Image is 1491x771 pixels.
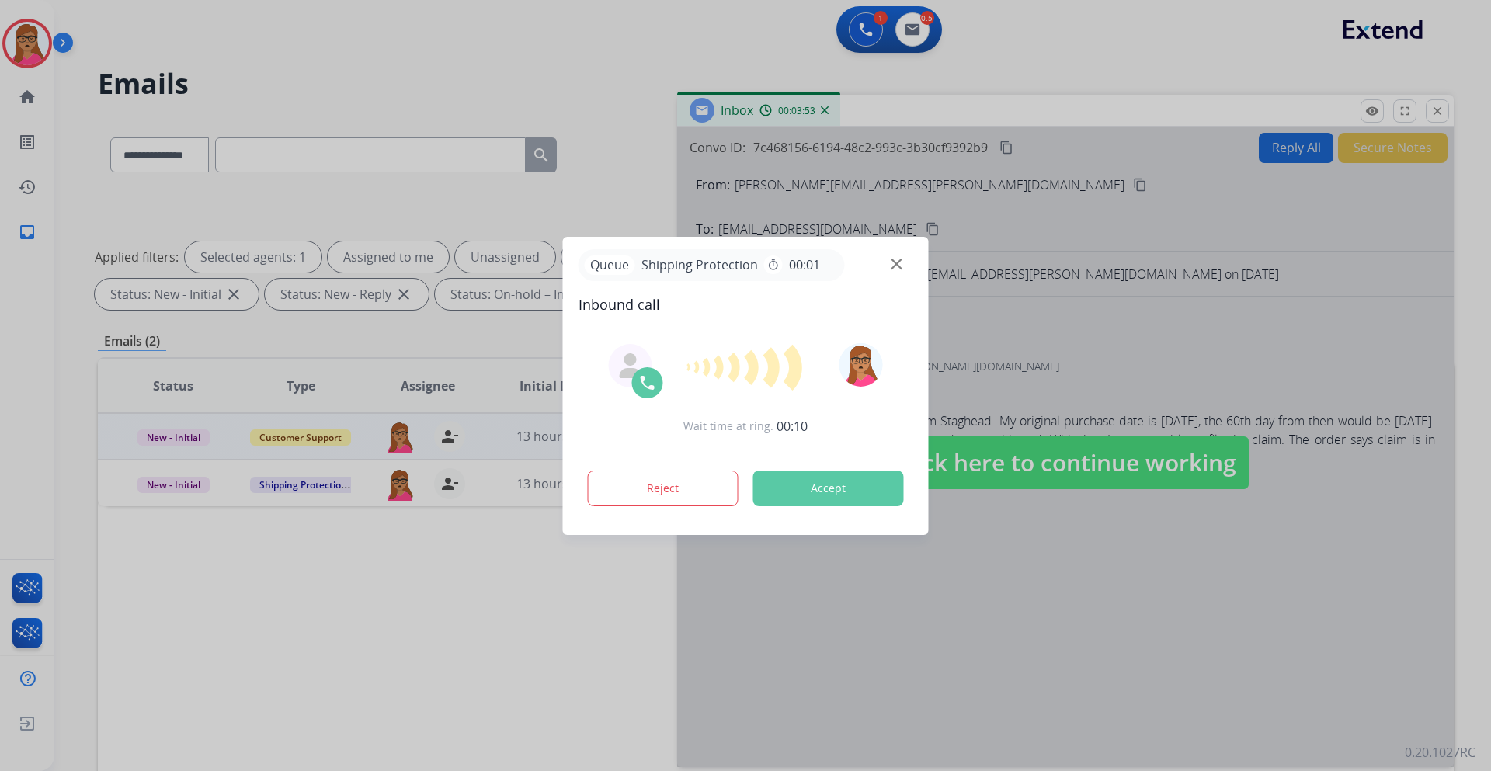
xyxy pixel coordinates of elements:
img: call-icon [638,373,657,392]
span: 00:10 [777,417,808,436]
img: close-button [891,258,902,269]
span: Inbound call [579,293,913,315]
button: Reject [588,471,739,506]
span: Shipping Protection [635,255,764,274]
span: 00:01 [789,255,820,274]
img: avatar [839,343,882,387]
img: agent-avatar [618,353,643,378]
mat-icon: timer [767,259,780,271]
p: 0.20.1027RC [1405,743,1475,762]
p: Queue [585,255,635,275]
button: Accept [753,471,904,506]
span: Wait time at ring: [683,418,773,434]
